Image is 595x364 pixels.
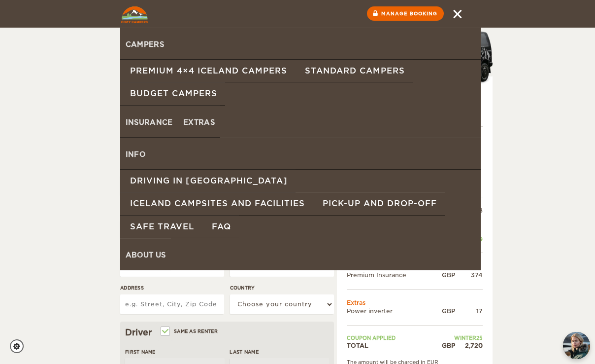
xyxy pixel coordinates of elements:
[347,341,439,350] td: TOTAL
[120,60,295,82] a: Premium 4×4 Iceland Campers
[295,60,413,82] a: Standard Campers
[455,341,483,350] div: 2,720
[10,339,30,353] a: Cookie settings
[439,307,455,315] div: GBP
[120,238,171,270] a: About us
[125,327,329,338] div: Driver
[162,329,168,335] input: Same as renter
[230,348,329,356] label: Last Name
[367,6,444,21] a: Manage booking
[347,334,439,341] td: Coupon applied
[439,341,455,350] div: GBP
[439,334,483,341] td: WINTER25
[120,170,296,192] a: Driving in [GEOGRAPHIC_DATA]
[121,6,148,23] img: Cozy Campers
[313,192,445,215] a: Pick-up and drop-off
[120,28,481,60] a: Campers
[455,307,483,315] div: 17
[563,332,590,359] img: Freyja at Cozy Campers
[202,216,239,238] a: FAQ
[347,298,483,307] td: Extras
[162,327,218,336] label: Same as renter
[120,284,224,291] label: Address
[455,271,483,279] div: 374
[120,192,313,215] a: Iceland Campsites and Facilities
[120,138,481,170] a: Info
[125,348,225,356] label: First Name
[439,271,455,279] div: GBP
[120,106,178,138] a: Insurance
[120,82,225,105] a: Budget Campers
[347,271,439,279] td: Premium Insurance
[230,284,334,291] label: Country
[178,106,220,138] a: Extras
[563,332,590,359] button: chat-button
[347,307,439,315] td: Power inverter
[120,216,202,238] a: Safe Travel
[120,294,224,314] input: e.g. Street, City, Zip Code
